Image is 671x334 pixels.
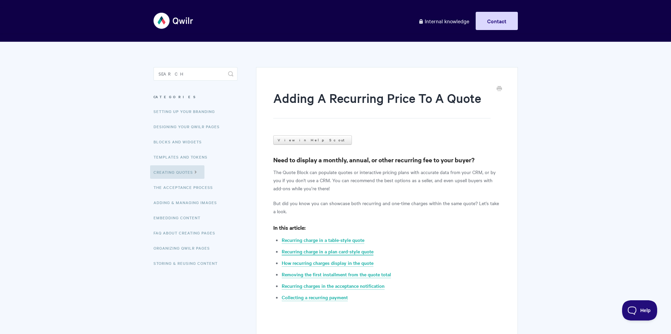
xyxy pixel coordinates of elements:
a: Collecting a recurring payment [282,294,348,301]
a: Print this Article [497,85,502,93]
a: Internal knowledge [413,12,474,30]
a: Templates and Tokens [153,150,213,164]
p: The Quote Block can populate quotes or interactive pricing plans with accurate data from your CRM... [273,168,500,192]
a: Removing the first installment from the quote total [282,271,391,278]
a: Creating Quotes [150,165,204,179]
a: How recurring charges display in the quote [282,259,373,267]
a: Adding & Managing Images [153,196,222,209]
p: But did you know you can showcase both recurring and one-time charges within the same quote? Let'... [273,199,500,215]
a: View in Help Scout [273,135,352,145]
a: Recurring charge in a plan card-style quote [282,248,373,255]
strong: In this article: [273,224,306,231]
a: Designing Your Qwilr Pages [153,120,225,133]
h1: Adding A Recurring Price To A Quote [273,89,490,118]
iframe: Toggle Customer Support [622,300,658,321]
a: FAQ About Creating Pages [153,226,220,240]
a: Embedding Content [153,211,205,224]
a: Setting up your Branding [153,105,220,118]
input: Search [153,67,237,81]
img: Qwilr Help Center [153,8,194,33]
h3: Need to display a monthly, annual, or other recurring fee to your buyer? [273,155,500,165]
h3: Categories [153,91,237,103]
a: Blocks and Widgets [153,135,207,148]
a: The Acceptance Process [153,180,218,194]
a: Recurring charge in a table-style quote [282,236,364,244]
a: Recurring charges in the acceptance notification [282,282,385,290]
a: Organizing Qwilr Pages [153,241,215,255]
a: Storing & Reusing Content [153,256,223,270]
a: Contact [476,12,518,30]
